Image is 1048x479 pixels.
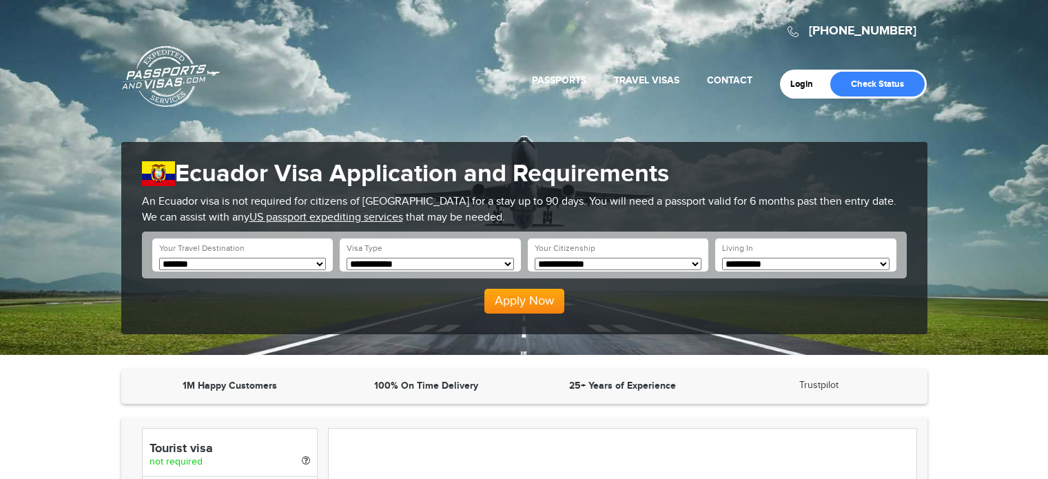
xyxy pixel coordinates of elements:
[799,380,839,391] a: Trustpilot
[249,211,403,224] a: US passport expediting services
[374,380,478,391] strong: 100% On Time Delivery
[722,243,753,254] label: Living In
[142,159,907,189] h1: Ecuador Visa Application and Requirements
[484,289,564,314] button: Apply Now
[122,45,220,108] a: Passports & [DOMAIN_NAME]
[569,380,676,391] strong: 25+ Years of Experience
[532,74,586,86] a: Passports
[142,194,907,226] p: An Ecuador visa is not required for citizens of [GEOGRAPHIC_DATA] for a stay up to 90 days. You w...
[347,243,382,254] label: Visa Type
[614,74,679,86] a: Travel Visas
[183,380,277,391] strong: 1M Happy Customers
[790,79,823,90] a: Login
[159,243,245,254] label: Your Travel Destination
[535,243,595,254] label: Your Citizenship
[809,23,916,39] a: [PHONE_NUMBER]
[150,456,203,467] span: not required
[150,442,310,456] h4: Tourist visa
[707,74,752,86] a: Contact
[830,72,925,96] a: Check Status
